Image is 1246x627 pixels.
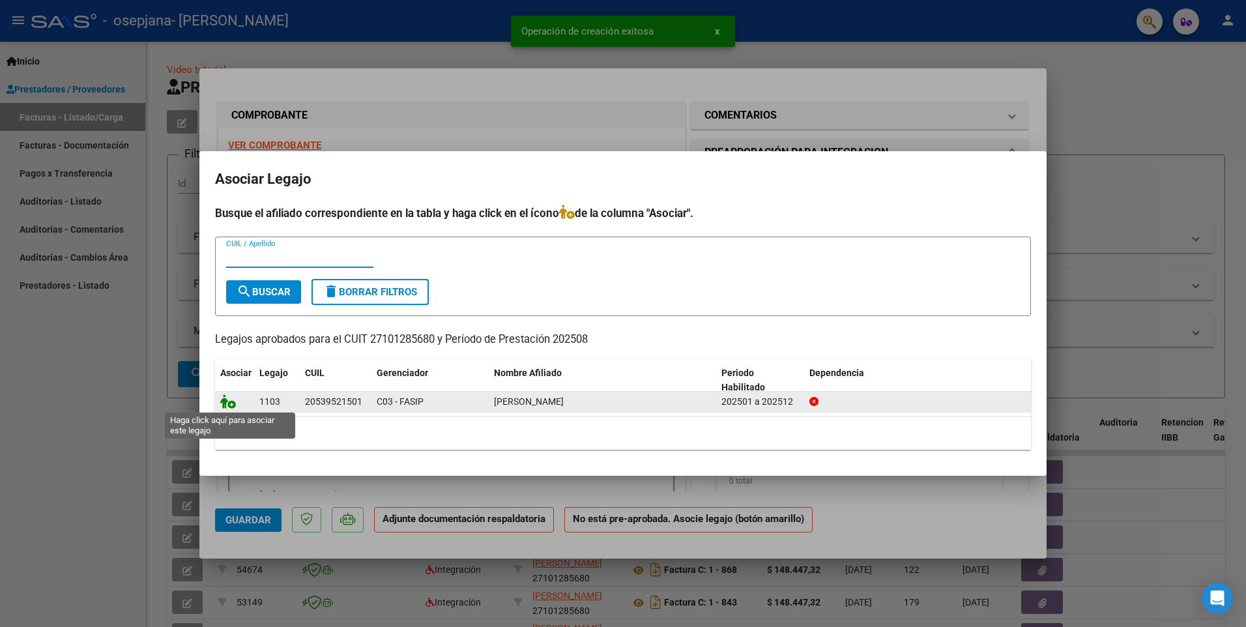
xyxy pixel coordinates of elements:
button: Buscar [226,280,301,304]
span: C03 - FASIP [377,396,424,407]
datatable-header-cell: CUIL [300,359,371,402]
p: Legajos aprobados para el CUIT 27101285680 y Período de Prestación 202508 [215,332,1031,348]
span: 1103 [259,396,280,407]
span: Buscar [237,286,291,298]
datatable-header-cell: Nombre Afiliado [489,359,716,402]
datatable-header-cell: Dependencia [804,359,1032,402]
div: 202501 a 202512 [721,394,799,409]
span: Dependencia [809,368,864,378]
span: CUIL [305,368,325,378]
div: 1 registros [215,417,1031,450]
h4: Busque el afiliado correspondiente en la tabla y haga click en el ícono de la columna "Asociar". [215,205,1031,222]
span: Legajo [259,368,288,378]
datatable-header-cell: Legajo [254,359,300,402]
span: Borrar Filtros [323,286,417,298]
span: SCALZO NOAH AGUSTIN [494,396,564,407]
div: 20539521501 [305,394,362,409]
span: Gerenciador [377,368,428,378]
datatable-header-cell: Gerenciador [371,359,489,402]
span: Nombre Afiliado [494,368,562,378]
h2: Asociar Legajo [215,167,1031,192]
div: Open Intercom Messenger [1202,583,1233,614]
datatable-header-cell: Asociar [215,359,254,402]
datatable-header-cell: Periodo Habilitado [716,359,804,402]
mat-icon: search [237,284,252,299]
mat-icon: delete [323,284,339,299]
span: Periodo Habilitado [721,368,765,393]
span: Asociar [220,368,252,378]
button: Borrar Filtros [311,279,429,305]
